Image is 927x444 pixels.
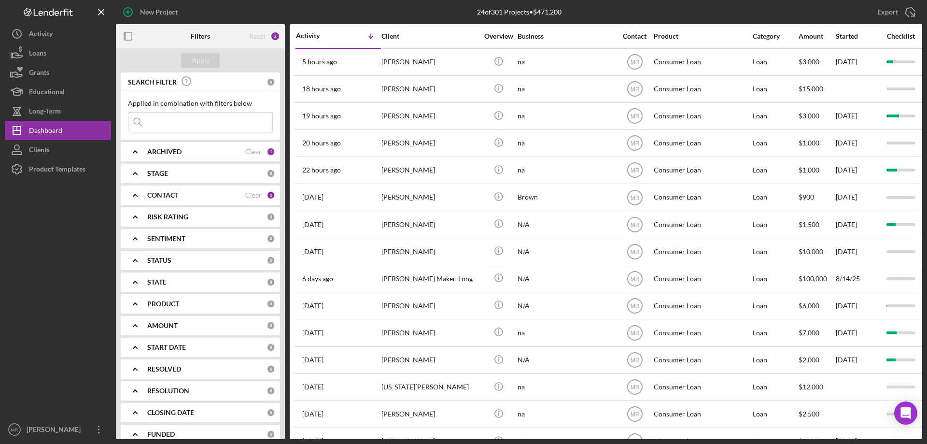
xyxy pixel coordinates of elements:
div: Export [877,2,898,22]
button: Grants [5,63,111,82]
div: [DATE] [836,347,879,373]
div: [PERSON_NAME] [381,347,478,373]
text: MR [630,221,639,228]
div: [DATE] [836,320,879,345]
div: Consumer Loan [654,239,750,264]
div: 0 [267,430,275,439]
div: [DATE] [836,130,879,156]
text: MR [630,302,639,309]
b: STATE [147,278,167,286]
div: Consumer Loan [654,293,750,318]
div: na [518,103,614,129]
div: 8/14/25 [836,266,879,291]
div: Dashboard [29,121,62,143]
div: 24 of 301 Projects • $471,200 [477,8,562,16]
b: Filters [191,32,210,40]
div: Open Intercom Messenger [894,401,917,425]
div: Loan [753,293,798,318]
div: Loan [753,320,798,345]
div: [DATE] [836,158,879,183]
div: Started [836,32,879,40]
div: Activity [29,24,53,46]
div: [PERSON_NAME] [381,49,478,75]
div: $100,000 [799,266,835,291]
button: New Project [116,2,187,22]
div: [DATE] [836,185,879,210]
time: 2025-08-19 08:29 [302,193,323,201]
b: RISK RATING [147,213,188,221]
div: [PERSON_NAME] [381,76,478,102]
div: [PERSON_NAME] [381,158,478,183]
div: Loan [753,401,798,427]
div: Brown [518,185,614,210]
a: Educational [5,82,111,101]
div: Consumer Loan [654,158,750,183]
b: SENTIMENT [147,235,185,243]
div: 1 [267,147,275,156]
div: N/A [518,212,614,237]
div: [DATE] [836,103,879,129]
div: N/A [518,293,614,318]
div: $3,000 [799,103,835,129]
div: Consumer Loan [654,76,750,102]
div: $900 [799,185,835,210]
div: N/A [518,239,614,264]
div: 0 [267,213,275,221]
div: $3,000 [799,49,835,75]
b: START DATE [147,344,186,351]
div: Clients [29,140,50,162]
div: Consumer Loan [654,185,750,210]
div: Consumer Loan [654,320,750,345]
button: Dashboard [5,121,111,140]
div: [DATE] [836,212,879,237]
div: [PERSON_NAME] [381,293,478,318]
div: na [518,320,614,345]
div: Amount [799,32,835,40]
div: [PERSON_NAME] [381,239,478,264]
div: 1 [267,191,275,200]
time: 2025-08-18 15:21 [302,221,323,229]
div: Loan [753,158,798,183]
div: Applied in combination with filters below [128,100,273,107]
div: Loan [753,266,798,291]
div: Consumer Loan [654,347,750,373]
div: N/A [518,266,614,291]
div: Loan [753,185,798,210]
div: Consumer Loan [654,374,750,400]
text: MR [630,140,639,147]
time: 2025-08-04 18:15 [302,410,323,418]
div: [PERSON_NAME] [381,320,478,345]
div: 0 [267,78,275,86]
div: 0 [267,387,275,395]
b: CLOSING DATE [147,409,194,416]
div: 0 [267,234,275,243]
div: [PERSON_NAME] [381,185,478,210]
button: Loans [5,43,111,63]
text: MR [630,59,639,66]
div: 0 [267,278,275,286]
div: Loan [753,374,798,400]
div: Business [518,32,614,40]
div: 0 [267,408,275,417]
b: ARCHIVED [147,148,182,156]
div: Checklist [880,32,921,40]
div: [PERSON_NAME] [381,401,478,427]
time: 2025-08-16 22:41 [302,248,323,256]
time: 2025-08-08 12:51 [302,302,323,310]
div: 0 [267,169,275,178]
div: Consumer Loan [654,401,750,427]
b: CONTACT [147,191,179,199]
div: Product Templates [29,159,85,181]
a: Product Templates [5,159,111,179]
time: 2025-08-19 18:41 [302,139,341,147]
div: $2,500 [799,401,835,427]
div: $12,000 [799,374,835,400]
button: Clients [5,140,111,159]
div: Consumer Loan [654,49,750,75]
b: PRODUCT [147,300,179,308]
div: [PERSON_NAME] [381,212,478,237]
div: na [518,401,614,427]
div: Long-Term [29,101,61,123]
